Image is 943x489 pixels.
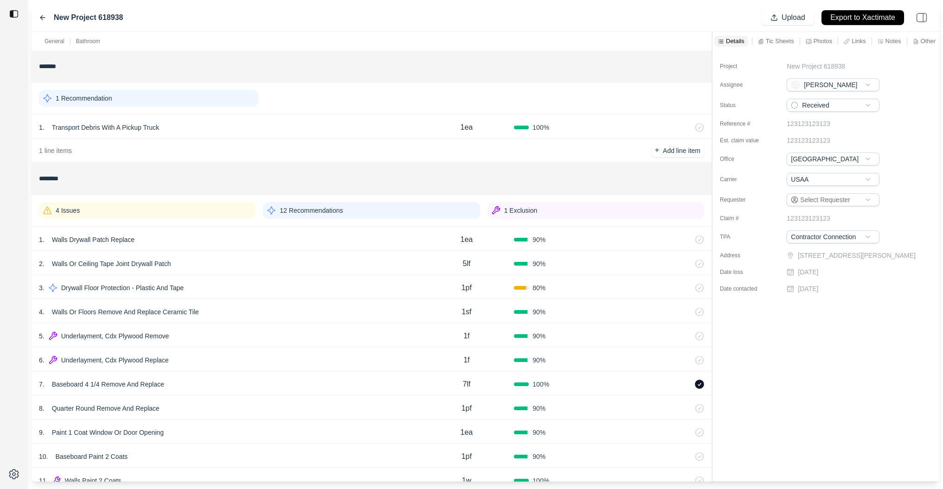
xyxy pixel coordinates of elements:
p: Upload [782,13,805,23]
button: Upload [762,10,814,25]
button: Export to Xactimate [821,10,904,25]
p: 3 . [39,283,45,292]
p: 1ea [461,122,473,133]
p: Bathroom [76,38,100,45]
p: [DATE] [798,267,818,277]
img: toggle sidebar [9,9,19,19]
p: Quarter Round Remove And Replace [48,402,163,415]
p: 1pf [462,282,472,293]
span: 80 % [532,283,545,292]
p: 1 Exclusion [504,206,538,215]
label: Carrier [720,176,766,183]
p: Baseboard 4 1/4 Remove And Replace [48,378,168,391]
p: Notes [885,37,901,45]
span: 90 % [532,331,545,341]
p: 5 . [39,331,45,341]
span: 100 % [532,476,549,485]
p: 1f [463,330,469,342]
p: 1sf [462,306,471,318]
label: Date contacted [720,285,766,292]
label: TPA [720,233,766,241]
p: Photos [814,37,832,45]
p: 2 . [39,259,45,268]
label: Assignee [720,81,766,89]
p: General [45,38,64,45]
p: Add line item [663,146,700,155]
p: Walls Paint 2 Coats [61,474,125,487]
label: Status [720,102,766,109]
p: 9 . [39,428,45,437]
p: 11 . [39,476,48,485]
span: 90 % [532,356,545,365]
label: Claim # [720,215,766,222]
p: 1w [462,475,471,486]
label: Requester [720,196,766,203]
p: Underlayment, Cdx Plywood Replace [58,354,173,367]
p: 1 . [39,235,45,244]
p: 123123123123 [787,119,830,128]
label: Date loss [720,268,766,276]
p: 1pf [462,403,472,414]
p: 4 . [39,307,45,317]
p: Other [921,37,936,45]
p: Links [852,37,866,45]
span: 90 % [532,452,545,461]
p: 1 Recommendation [56,94,112,103]
label: Project [720,63,766,70]
span: 90 % [532,404,545,413]
p: 7 . [39,380,45,389]
p: + [655,145,659,156]
p: Paint 1 Coat Window Or Door Opening [48,426,167,439]
p: [DATE] [798,284,818,293]
span: 90 % [532,307,545,317]
p: New Project 618938 [787,62,845,71]
label: New Project 618938 [54,12,123,23]
p: Baseboard Paint 2 Coats [51,450,131,463]
button: +Add line item [651,144,704,157]
p: 1pf [462,451,472,462]
label: Office [720,155,766,163]
label: Address [720,252,766,259]
p: 7lf [462,379,470,390]
span: 90 % [532,235,545,244]
p: Export to Xactimate [830,13,895,23]
p: 12 Recommendations [280,206,343,215]
p: 8 . [39,404,45,413]
p: Walls Or Ceiling Tape Joint Drywall Patch [48,257,175,270]
p: Tic Sheets [766,37,794,45]
p: [STREET_ADDRESS][PERSON_NAME] [798,251,916,260]
p: 5lf [462,258,470,269]
p: 1ea [461,427,473,438]
p: 6 . [39,356,45,365]
p: 1ea [461,234,473,245]
p: Details [726,37,744,45]
img: right-panel.svg [911,7,932,28]
label: Est. claim value [720,137,766,144]
p: Drywall Floor Protection - Plastic And Tape [58,281,187,294]
span: 90 % [532,259,545,268]
p: Underlayment, Cdx Plywood Remove [58,330,173,343]
label: Reference # [720,120,766,127]
p: Transport Debris With A Pickup Truck [48,121,163,134]
span: 100 % [532,380,549,389]
p: 1f [463,355,469,366]
p: Walls Drywall Patch Replace [48,233,138,246]
span: 90 % [532,428,545,437]
p: 123123123123 [787,214,830,223]
p: Walls Or Floors Remove And Replace Ceramic Tile [48,305,203,318]
p: 1 . [39,123,45,132]
span: 100 % [532,123,549,132]
p: 123123123123 [787,136,830,145]
p: 10 . [39,452,48,461]
p: 1 line items [39,146,72,155]
p: 4 Issues [56,206,80,215]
